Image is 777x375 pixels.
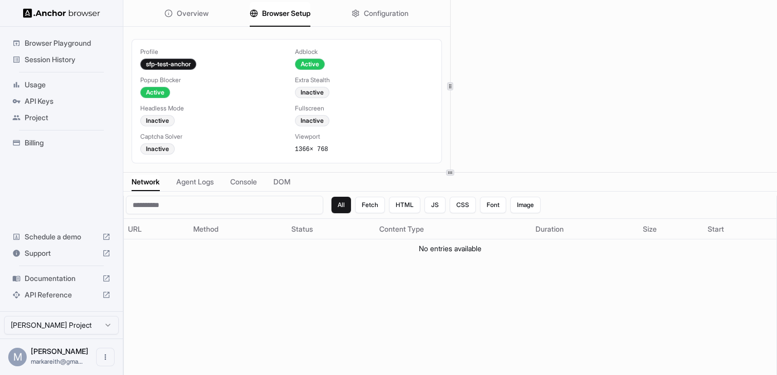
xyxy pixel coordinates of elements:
span: Support [25,248,98,258]
span: 1366 × 768 [295,146,328,153]
span: Documentation [25,273,98,284]
div: Session History [8,51,115,68]
span: Console [230,177,257,187]
div: Browser Playground [8,35,115,51]
span: Project [25,113,110,123]
div: Inactive [295,115,329,126]
div: Documentation [8,270,115,287]
div: Schedule a demo [8,229,115,245]
div: Method [193,224,284,234]
div: Usage [8,77,115,93]
div: Active [140,87,170,98]
span: Billing [25,138,110,148]
span: Browser Playground [25,38,110,48]
div: Support [8,245,115,261]
div: Extra Stealth [295,76,433,84]
div: API Keys [8,93,115,109]
div: Size [643,224,700,234]
div: Captcha Solver [140,133,279,141]
div: Billing [8,135,115,151]
div: URL [128,224,185,234]
div: Inactive [140,143,175,155]
span: API Reference [25,290,98,300]
div: Inactive [140,115,175,126]
div: Duration [535,224,635,234]
button: HTML [389,197,420,213]
span: DOM [273,177,290,187]
div: Active [295,59,325,70]
div: API Reference [8,287,115,303]
div: Fullscreen [295,104,433,113]
div: Content Type [379,224,527,234]
button: All [331,197,351,213]
div: M [8,348,27,366]
div: Start [708,224,772,234]
div: Status [291,224,371,234]
button: Image [510,197,541,213]
span: API Keys [25,96,110,106]
span: Configuration [364,8,409,18]
span: Browser Setup [262,8,310,18]
span: Agent Logs [176,177,214,187]
div: Project [8,109,115,126]
span: Mark Reith [31,347,88,355]
span: Usage [25,80,110,90]
div: Headless Mode [140,104,279,113]
span: Overview [177,8,209,18]
button: Open menu [96,348,115,366]
div: Viewport [295,133,433,141]
div: sfp-test-anchor [140,59,196,70]
div: Inactive [295,87,329,98]
button: Font [480,197,506,213]
button: JS [424,197,446,213]
div: Adblock [295,48,433,56]
button: CSS [450,197,476,213]
button: Fetch [355,197,385,213]
img: Anchor Logo [23,8,100,18]
span: Session History [25,54,110,65]
div: Popup Blocker [140,76,279,84]
div: Profile [140,48,279,56]
span: Schedule a demo [25,232,98,242]
td: No entries available [124,239,776,258]
span: markareith@gmail.com [31,358,83,365]
span: Network [132,177,160,187]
